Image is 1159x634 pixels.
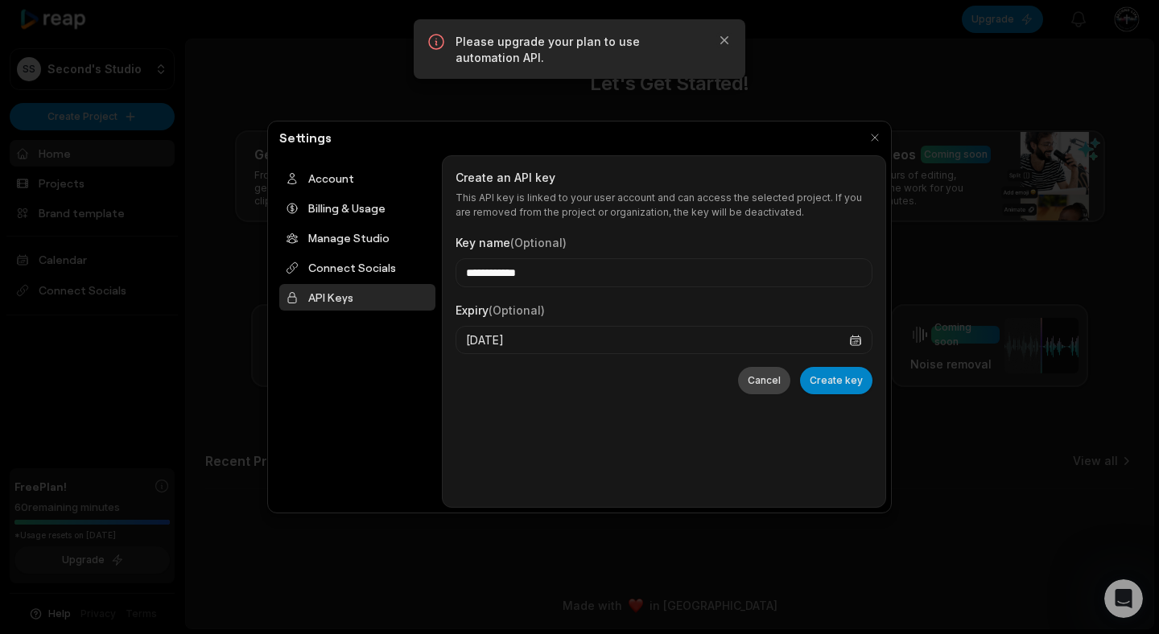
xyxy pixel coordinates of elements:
[456,303,545,317] label: Expiry
[279,284,435,311] div: API Keys
[63,26,95,58] img: Profile image for Usama
[279,224,435,251] div: Manage Studio
[279,195,435,221] div: Billing & Usage
[33,272,270,289] div: Changelog
[33,348,289,380] button: Give feedback!
[32,26,64,58] img: Profile image for Sam
[16,189,306,250] div: Send us a messageWe'll be back online [DATE]
[279,254,435,281] div: Connect Socials
[456,326,872,354] button: [DATE]
[738,367,790,394] button: Cancel
[279,165,435,191] div: Account
[456,191,872,220] p: This API key is linked to your user account and can access the selected project. If you are remov...
[1104,579,1143,618] iframe: Intercom live chat
[214,526,270,537] span: Messages
[277,26,306,55] div: Close
[489,303,545,317] span: (Optional)
[32,142,290,169] p: How can we help?
[33,220,269,237] div: We'll be back online [DATE]
[456,34,703,66] p: Please upgrade your plan to use automation API.
[33,203,269,220] div: Send us a message
[456,236,567,249] label: Key name
[33,324,289,341] h2: Have a feature request?
[800,367,872,394] button: Create key
[32,114,290,142] p: Hi Second 👋
[510,236,567,249] span: (Optional)
[161,486,322,550] button: Messages
[62,526,98,537] span: Home
[273,128,338,147] h2: Settings
[456,169,872,186] h3: Create an API key
[23,266,299,295] a: Changelog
